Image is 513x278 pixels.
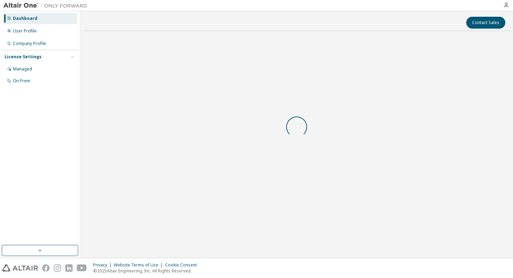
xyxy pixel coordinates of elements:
img: instagram.svg [54,264,61,272]
img: youtube.svg [77,264,87,272]
div: Privacy [93,262,114,268]
div: Dashboard [13,16,37,21]
img: linkedin.svg [65,264,73,272]
button: Contact Sales [466,17,505,29]
div: Company Profile [13,41,46,46]
div: On Prem [13,78,30,84]
img: facebook.svg [42,264,50,272]
p: © 2025 Altair Engineering, Inc. All Rights Reserved. [93,268,201,274]
img: Altair One [3,2,91,9]
div: Managed [13,66,32,72]
div: Website Terms of Use [114,262,165,268]
div: Cookie Consent [165,262,201,268]
div: License Settings [5,54,42,60]
div: User Profile [13,28,37,34]
img: altair_logo.svg [2,264,38,272]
